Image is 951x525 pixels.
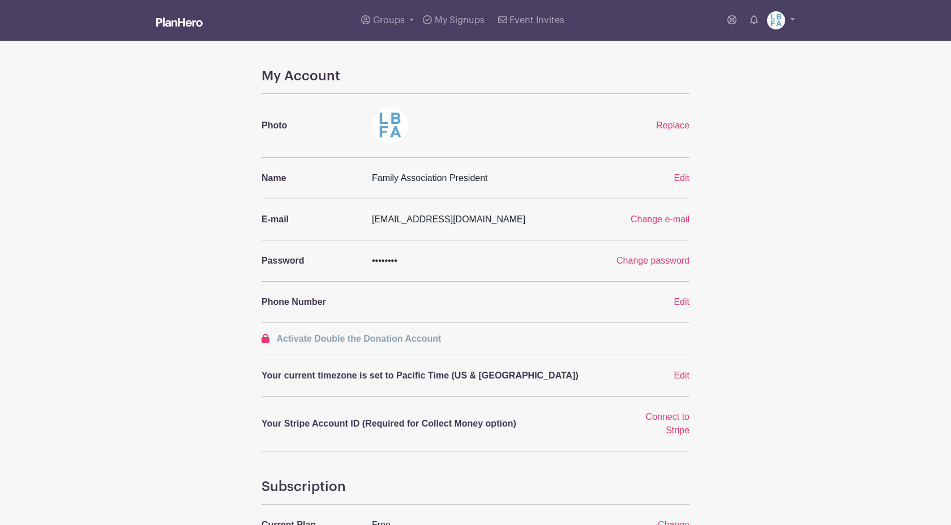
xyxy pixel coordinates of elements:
[674,297,689,307] a: Edit
[372,256,397,265] span: ••••••••
[656,121,689,130] a: Replace
[276,334,441,343] span: Activate Double the Donation Account
[262,213,358,226] p: E-mail
[262,68,689,84] h4: My Account
[365,213,586,226] div: [EMAIL_ADDRESS][DOMAIN_NAME]
[262,417,616,431] p: Your Stripe Account ID (Required for Collect Money option)
[262,295,358,309] p: Phone Number
[767,11,785,29] img: LBFArev.png
[674,173,689,183] a: Edit
[646,412,689,435] a: Connect to Stripe
[262,171,358,185] p: Name
[435,16,485,25] span: My Signups
[372,107,408,144] img: LBFArev.png
[262,119,358,132] p: Photo
[156,18,203,27] img: logo_white-6c42ec7e38ccf1d336a20a19083b03d10ae64f83f12c07503d8b9e83406b4c7d.svg
[262,479,689,495] h4: Subscription
[631,214,689,224] a: Change e-mail
[509,16,564,25] span: Event Invites
[365,171,623,185] div: Family Association President
[616,256,689,265] a: Change password
[373,16,405,25] span: Groups
[262,369,616,382] p: Your current timezone is set to Pacific Time (US & [GEOGRAPHIC_DATA])
[674,371,689,380] a: Edit
[262,254,358,268] p: Password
